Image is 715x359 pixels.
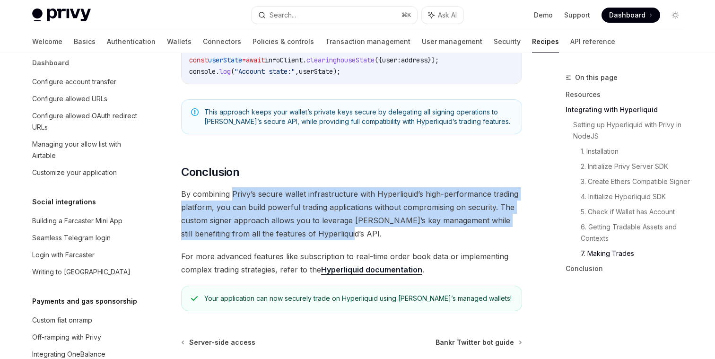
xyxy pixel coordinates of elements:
div: Managing your allow list with Airtable [32,139,140,161]
a: Welcome [32,30,62,53]
a: Custom fiat onramp [25,312,146,329]
span: Ask AI [438,10,457,20]
div: Customize your application [32,167,117,178]
div: Writing to [GEOGRAPHIC_DATA] [32,266,131,278]
a: 4. Initialize Hyperliquid SDK [581,189,690,204]
span: clearinghouseState [306,56,375,64]
img: light logo [32,9,91,22]
span: console [189,67,216,76]
div: Configure allowed OAuth redirect URLs [32,110,140,133]
span: userState [208,56,242,64]
a: Configure allowed OAuth redirect URLs [25,107,146,136]
a: Wallets [167,30,192,53]
a: 7. Making Trades [581,246,690,261]
span: log [219,67,231,76]
span: user: [382,56,401,64]
div: Off-ramping with Privy [32,332,101,343]
span: This approach keeps your wallet’s private keys secure by delegating all signing operations to [PE... [204,107,512,126]
span: }); [427,56,439,64]
a: Recipes [532,30,559,53]
span: infoClient [265,56,303,64]
a: Demo [534,10,553,20]
a: Policies & controls [253,30,314,53]
a: Resources [566,87,690,102]
span: Bankr Twitter bot guide [436,338,514,347]
span: Dashboard [609,10,645,20]
a: User management [422,30,482,53]
span: . [216,67,219,76]
span: Conclusion [181,165,239,180]
span: For more advanced features like subscription to real-time order book data or implementing complex... [181,250,522,276]
a: Configure allowed URLs [25,90,146,107]
div: Login with Farcaster [32,249,95,261]
span: Server-side access [189,338,255,347]
span: "Account state:" [235,67,295,76]
a: Integrating with Hyperliquid [566,102,690,117]
a: Hyperliquid documentation [321,265,422,275]
span: userState [299,67,333,76]
span: const [189,56,208,64]
a: Authentication [107,30,156,53]
span: By combining Privy’s secure wallet infrastructure with Hyperliquid’s high-performance trading pla... [181,187,522,240]
div: Building a Farcaster Mini App [32,215,122,227]
span: , [295,67,299,76]
a: 1. Installation [581,144,690,159]
a: Seamless Telegram login [25,229,146,246]
a: Configure account transfer [25,73,146,90]
div: Search... [270,9,296,21]
a: Setting up Hyperliquid with Privy in NodeJS [573,117,690,144]
a: Basics [74,30,96,53]
span: ({ [375,56,382,64]
div: Configure account transfer [32,76,116,88]
button: Search...⌘K [252,7,417,24]
a: 3. Create Ethers Compatible Signer [581,174,690,189]
a: Writing to [GEOGRAPHIC_DATA] [25,263,146,280]
a: Security [494,30,521,53]
a: Transaction management [325,30,410,53]
div: Seamless Telegram login [32,232,111,244]
button: Toggle dark mode [668,8,683,23]
a: Connectors [203,30,241,53]
svg: Note [191,108,199,116]
span: ⌘ K [401,11,411,19]
span: = [242,56,246,64]
div: Custom fiat onramp [32,315,92,326]
a: Bankr Twitter bot guide [436,338,521,347]
div: Configure allowed URLs [32,93,107,105]
h5: Social integrations [32,196,96,208]
h5: Payments and gas sponsorship [32,296,137,307]
a: Server-side access [182,338,255,347]
a: Conclusion [566,261,690,276]
span: await [246,56,265,64]
a: API reference [570,30,615,53]
div: Your application can now securely trade on Hyperliquid using [PERSON_NAME]’s managed wallets! [204,294,512,303]
span: On this page [575,72,618,83]
svg: Check [191,295,198,302]
a: Customize your application [25,164,146,181]
a: Off-ramping with Privy [25,329,146,346]
a: Support [564,10,590,20]
a: Login with Farcaster [25,246,146,263]
a: 2. Initialize Privy Server SDK [581,159,690,174]
span: ( [231,67,235,76]
a: 6. Getting Tradable Assets and Contexts [581,219,690,246]
span: . [303,56,306,64]
a: Dashboard [602,8,660,23]
span: ); [333,67,340,76]
a: Managing your allow list with Airtable [25,136,146,164]
a: Building a Farcaster Mini App [25,212,146,229]
span: address [401,56,427,64]
button: Ask AI [422,7,463,24]
a: 5. Check if Wallet has Account [581,204,690,219]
